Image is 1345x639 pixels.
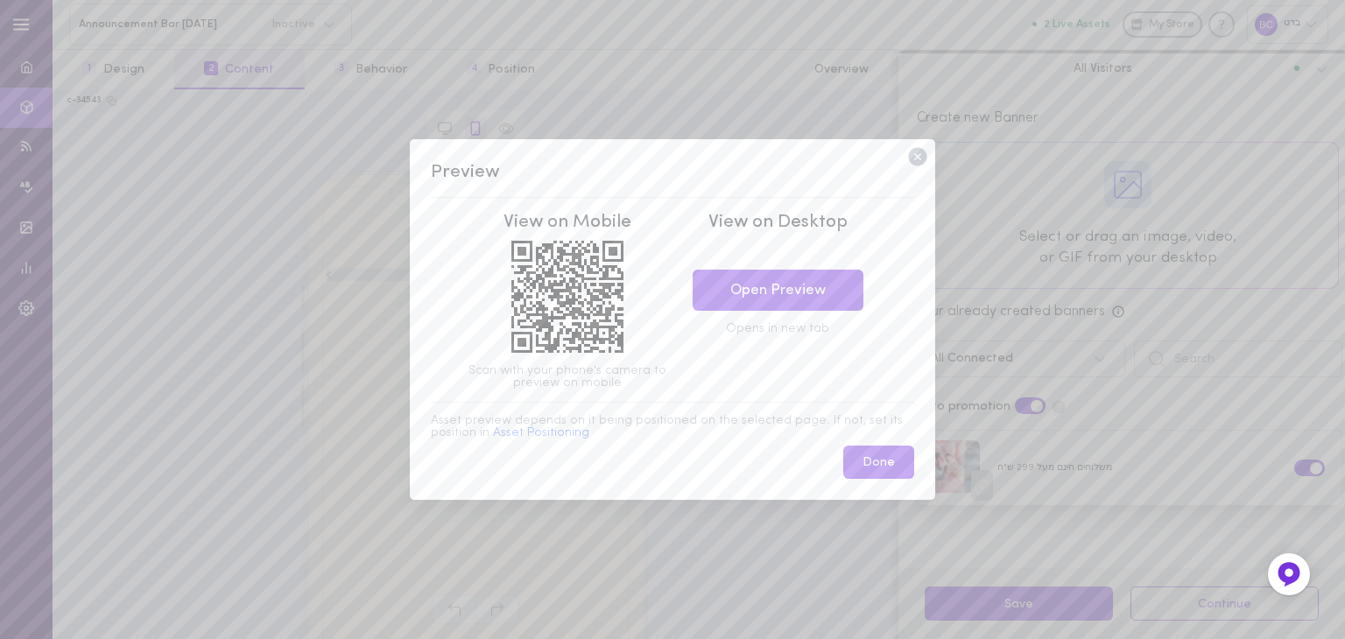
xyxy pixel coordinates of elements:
div: Asset preview depends on it being positioned on the selected page. If not, set its position in [431,415,914,439]
div: View on Desktop [677,210,878,235]
div: Scan with your phone's camera to preview on mobile [467,365,668,390]
div: Opens in new tab [677,323,878,335]
button: Done [843,446,914,480]
div: Preview [431,160,914,185]
div: View on Mobile [467,210,668,235]
img: Feedback Button [1276,561,1302,587]
button: Asset Positioning [493,427,589,439]
a: Open Preview [693,270,863,311]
